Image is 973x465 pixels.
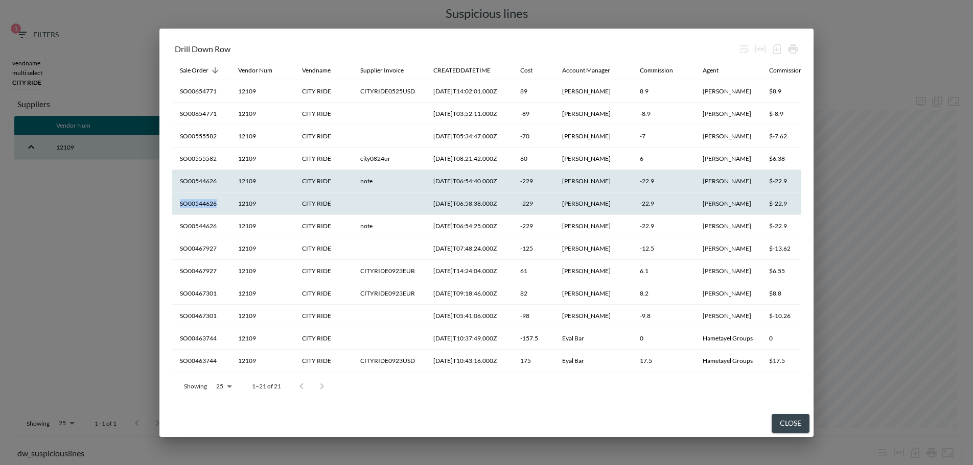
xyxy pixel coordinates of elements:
[694,305,761,327] th: Galina Bekerman
[512,148,554,170] th: 60
[352,148,425,170] th: city0824ur
[294,80,352,103] th: CITY RIDE
[554,103,632,125] th: Rachel Reisberg
[761,282,833,305] th: $8.8
[694,125,761,148] th: Hen Pinto
[512,125,554,148] th: -70
[785,41,801,57] div: Print
[230,372,294,395] th: 12109
[694,103,761,125] th: Tsuri Almagor
[694,350,761,372] th: Hametayel Groups
[172,372,230,395] th: SO00457537
[554,282,632,305] th: Hadar Karmel
[294,103,352,125] th: CITY RIDE
[425,170,512,192] th: 2024-09-08T06:54:40.000Z
[554,305,632,327] th: Hadar Karmel
[769,41,785,57] div: Number of rows selected for download: 21
[761,80,833,103] th: $8.9
[554,372,632,395] th: Aviram Masas
[172,282,230,305] th: SO00467301
[184,382,207,390] p: Showing
[512,192,554,215] th: -229
[761,305,833,327] th: $-10.26
[694,148,761,170] th: Hen Pinto
[230,125,294,148] th: 12109
[172,327,230,350] th: SO00463744
[512,327,554,350] th: -157.5
[769,64,825,77] span: Commissionusd
[172,237,230,260] th: SO00467927
[632,148,694,170] th: 6
[294,282,352,305] th: CITY RIDE
[761,103,833,125] th: $-8.9
[294,192,352,215] th: CITY RIDE
[554,260,632,282] th: Einat Nahum
[694,215,761,237] th: Tamir Binyamin
[632,125,694,148] th: -7
[180,64,208,77] div: Sale Order
[632,350,694,372] th: 17.5
[425,192,512,215] th: 2024-09-08T06:58:38.000Z
[632,372,694,395] th: 9.4
[632,103,694,125] th: -8.9
[761,170,833,192] th: $-22.9
[172,80,230,103] th: SO00654771
[769,64,812,77] div: Commissionusd
[772,414,809,433] button: Close
[294,170,352,192] th: CITY RIDE
[703,64,719,77] div: Agent
[352,350,425,372] th: CITYRIDE0923USD
[230,192,294,215] th: 12109
[694,372,761,395] th: Tomer Hay
[360,64,417,77] span: Supplier Invoice
[172,125,230,148] th: SO00555582
[294,327,352,350] th: CITY RIDE
[425,282,512,305] th: 2023-09-12T09:18:46.000Z
[512,103,554,125] th: -89
[172,350,230,372] th: SO00463744
[640,64,673,77] div: Commission
[512,215,554,237] th: -229
[230,148,294,170] th: 12109
[632,282,694,305] th: 8.2
[294,215,352,237] th: CITY RIDE
[512,237,554,260] th: -125
[632,305,694,327] th: -9.8
[632,260,694,282] th: 6.1
[352,260,425,282] th: CITYRIDE0923EUR
[294,372,352,395] th: CITY RIDE
[512,260,554,282] th: 61
[554,192,632,215] th: Tal Dvir
[632,327,694,350] th: 0
[294,237,352,260] th: CITY RIDE
[632,215,694,237] th: -22.9
[761,192,833,215] th: $-22.9
[512,282,554,305] th: 82
[425,148,512,170] th: 2024-07-08T08:21:42.000Z
[211,380,236,393] div: 25
[761,260,833,282] th: $6.55
[294,125,352,148] th: CITY RIDE
[694,170,761,192] th: Tamir Binyamin
[294,260,352,282] th: CITY RIDE
[694,282,761,305] th: Galina Bekerman
[761,350,833,372] th: $17.5
[512,350,554,372] th: 175
[640,64,686,77] span: Commission
[433,64,491,77] div: CREATEDDATETIME
[761,237,833,260] th: $-13.62
[761,148,833,170] th: $6.38
[172,103,230,125] th: SO00654771
[230,282,294,305] th: 12109
[352,80,425,103] th: CITYRIDE0525USD
[512,305,554,327] th: -98
[632,192,694,215] th: -22.9
[512,372,554,395] th: 94
[294,148,352,170] th: CITY RIDE
[761,125,833,148] th: $-7.62
[172,260,230,282] th: SO00467927
[252,382,281,390] p: 1–21 of 21
[238,64,272,77] div: Vendor Num
[230,170,294,192] th: 12109
[425,125,512,148] th: 2024-08-19T05:34:47.000Z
